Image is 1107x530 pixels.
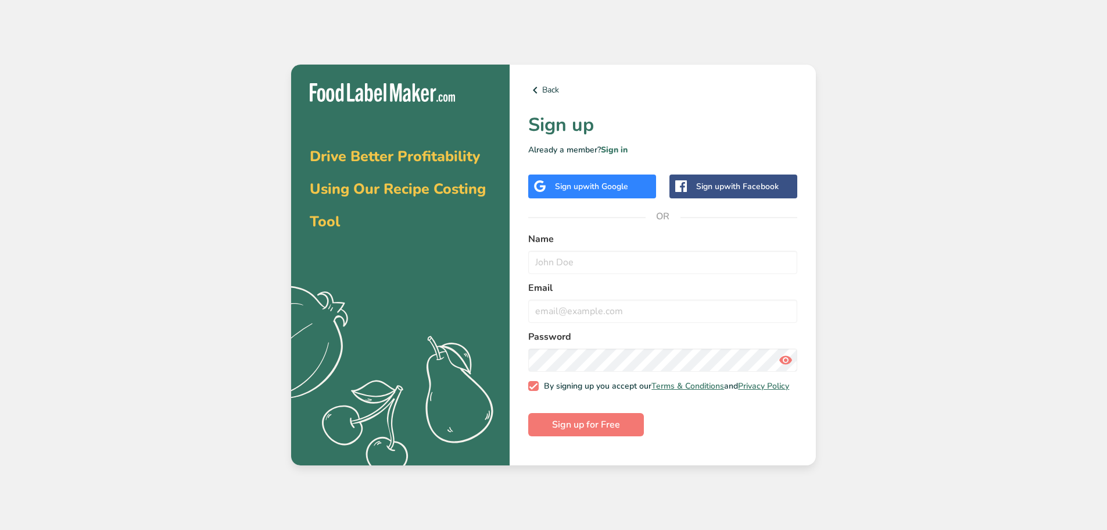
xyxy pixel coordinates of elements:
img: Food Label Maker [310,83,455,102]
label: Password [528,330,797,344]
a: Back [528,83,797,97]
div: Sign up [555,180,628,193]
label: Email [528,281,797,295]
span: Drive Better Profitability Using Our Recipe Costing Tool [310,147,486,232]
a: Privacy Policy [738,380,789,392]
a: Terms & Conditions [651,380,724,392]
span: with Facebook [724,181,779,192]
input: email@example.com [528,300,797,323]
span: with Google [583,181,628,192]
p: Already a member? [528,144,797,156]
button: Sign up for Free [528,413,644,436]
h1: Sign up [528,111,797,139]
span: Sign up for Free [552,418,620,432]
input: John Doe [528,251,797,274]
span: By signing up you accept our and [539,381,790,392]
label: Name [528,232,797,246]
span: OR [646,199,680,234]
a: Sign in [601,144,628,155]
div: Sign up [696,180,779,193]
